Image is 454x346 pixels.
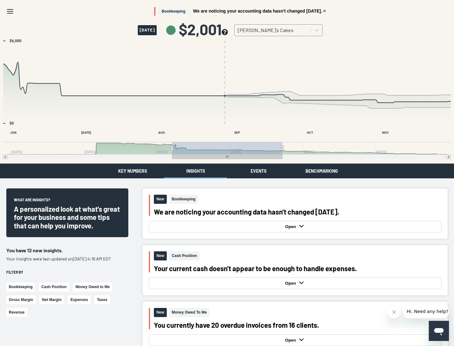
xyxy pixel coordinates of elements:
[159,7,188,16] span: Bookkeeping
[73,282,112,292] button: Money Owed to Me
[158,131,165,134] text: AUG
[234,131,240,134] text: SEP
[6,256,128,262] p: Your insights were last updated on [DATE] 4:16 AM EDT
[154,251,167,260] span: New
[154,264,441,272] div: Your current cash doesn't appear to be enough to handle expenses.
[285,224,298,229] strong: Open
[6,247,63,253] span: You have 12 new insights.
[14,205,121,230] div: A personalized look at what's great for your business and some tips that can help you improve.
[179,22,228,37] span: $2,001
[307,131,313,134] text: OCT
[6,270,128,275] div: Filter by
[193,9,322,13] span: We are noticing your accounting data hasn't changed [DATE].
[227,164,290,178] button: Events
[94,295,110,304] button: Taxes
[285,281,298,286] strong: Open
[285,338,298,343] strong: Open
[81,131,91,134] text: [DATE]
[143,188,448,239] button: NewBookkeepingWe are noticing your accounting data hasn't changed [DATE].Open
[39,295,64,304] button: Net Margin
[169,251,200,260] span: Cash Position
[6,308,27,317] button: Revenue
[6,282,35,292] button: Bookkeeping
[169,308,209,317] span: Money Owed To Me
[101,164,164,178] button: Key Numbers
[9,121,14,126] text: $0
[154,7,326,16] button: BookkeepingWe are noticing your accounting data hasn't changed [DATE].
[14,197,50,205] span: What are insights?
[403,304,449,318] iframe: Message from company
[6,295,36,304] button: Gross Margin
[429,321,449,341] iframe: Button to launch messaging window
[290,164,353,178] button: Benchmarking
[39,282,69,292] button: Cash Position
[169,195,198,204] span: Bookkeeping
[9,39,21,43] text: $6,000
[164,164,227,178] button: Insights
[388,306,400,318] iframe: Close message
[154,321,441,329] div: You currently have 20 overdue invoices from 16 clients.
[143,245,448,295] button: NewCash PositionYour current cash doesn't appear to be enough to handle expenses.Open
[222,29,228,36] button: see more about your cashflow projection
[68,295,90,304] button: Expenses
[382,131,389,134] text: NOV
[154,208,441,216] div: We are noticing your accounting data hasn't changed [DATE].
[10,131,16,134] text: JUN
[154,308,167,317] span: New
[6,8,14,15] svg: Menu
[154,195,167,204] span: New
[138,25,157,35] span: [DATE]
